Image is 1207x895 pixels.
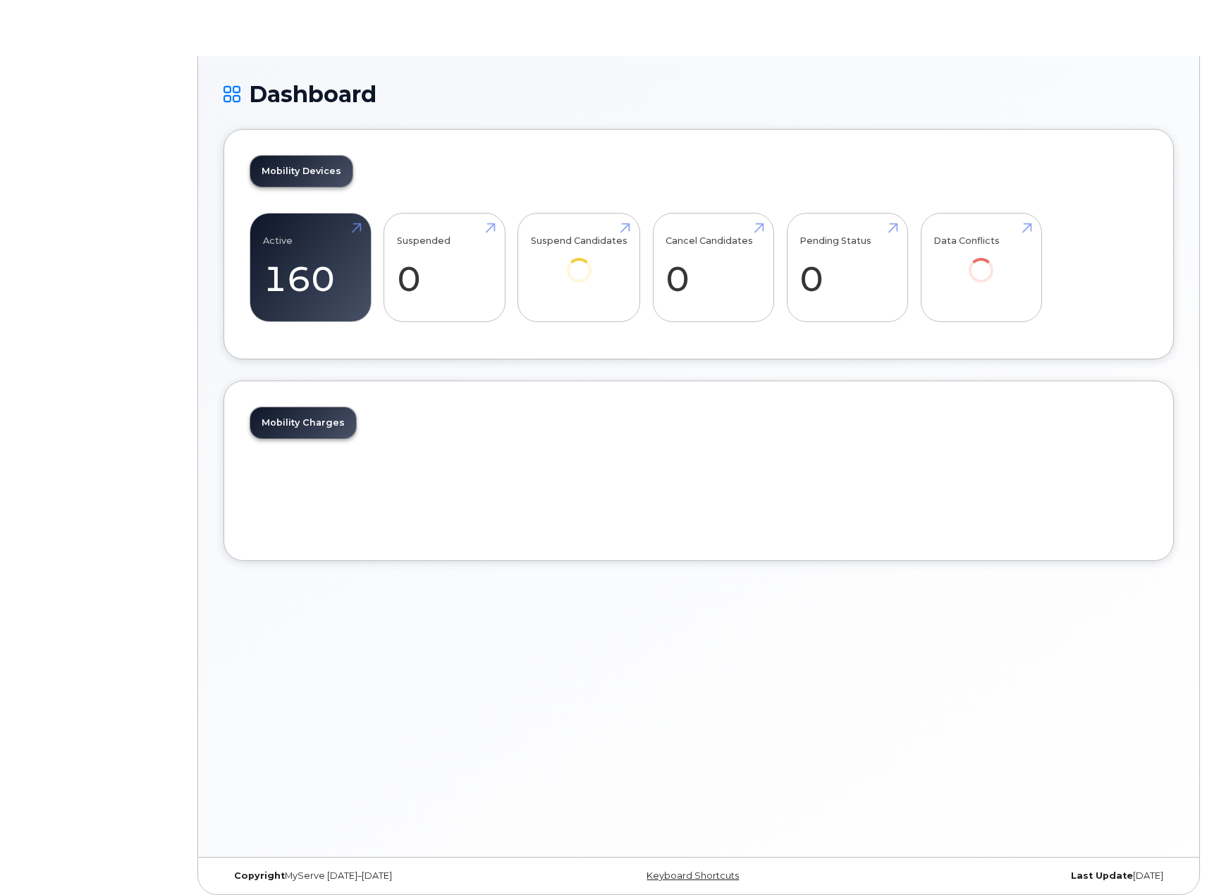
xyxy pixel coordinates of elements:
[666,221,761,314] a: Cancel Candidates 0
[263,221,358,314] a: Active 160
[799,221,895,314] a: Pending Status 0
[234,870,285,881] strong: Copyright
[933,221,1029,302] a: Data Conflicts
[250,156,353,187] a: Mobility Devices
[223,82,1174,106] h1: Dashboard
[647,870,739,881] a: Keyboard Shortcuts
[223,870,540,882] div: MyServe [DATE]–[DATE]
[397,221,492,314] a: Suspended 0
[531,221,627,302] a: Suspend Candidates
[857,870,1174,882] div: [DATE]
[250,407,356,438] a: Mobility Charges
[1071,870,1133,881] strong: Last Update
